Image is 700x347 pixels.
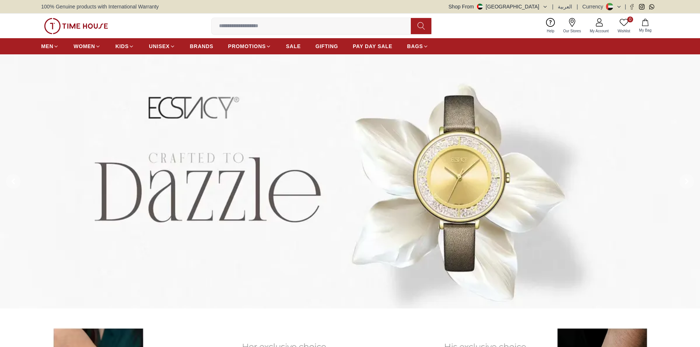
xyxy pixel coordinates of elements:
[587,28,612,34] span: My Account
[636,28,654,33] span: My Bag
[407,40,428,53] a: BAGS
[41,3,159,10] span: 100% Genuine products with International Warranty
[44,18,108,34] img: ...
[228,43,266,50] span: PROMOTIONS
[315,43,338,50] span: GIFTING
[353,43,392,50] span: PAY DAY SALE
[560,28,584,34] span: Our Stores
[449,3,548,10] button: Shop From[GEOGRAPHIC_DATA]
[407,43,423,50] span: BAGS
[73,43,95,50] span: WOMEN
[149,40,175,53] a: UNISEX
[477,4,483,10] img: United Arab Emirates
[559,17,585,35] a: Our Stores
[115,43,129,50] span: KIDS
[315,40,338,53] a: GIFTING
[286,40,301,53] a: SALE
[627,17,633,22] span: 0
[353,40,392,53] a: PAY DAY SALE
[41,43,53,50] span: MEN
[542,17,559,35] a: Help
[558,3,572,10] button: العربية
[544,28,557,34] span: Help
[73,40,101,53] a: WOMEN
[625,3,626,10] span: |
[582,3,606,10] div: Currency
[149,43,169,50] span: UNISEX
[639,4,645,10] a: Instagram
[613,17,635,35] a: 0Wishlist
[41,40,59,53] a: MEN
[190,40,213,53] a: BRANDS
[577,3,578,10] span: |
[286,43,301,50] span: SALE
[115,40,134,53] a: KIDS
[552,3,554,10] span: |
[649,4,654,10] a: Whatsapp
[629,4,635,10] a: Facebook
[615,28,633,34] span: Wishlist
[190,43,213,50] span: BRANDS
[228,40,272,53] a: PROMOTIONS
[635,17,656,35] button: My Bag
